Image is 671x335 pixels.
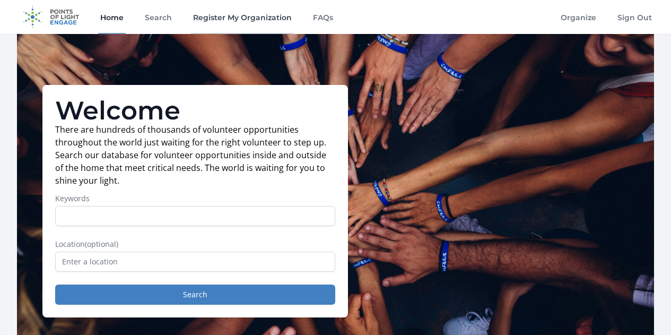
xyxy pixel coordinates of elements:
input: Enter a location [55,252,335,272]
button: Search [55,285,335,305]
p: There are hundreds of thousands of volunteer opportunities throughout the world just waiting for ... [55,123,335,187]
label: Location [55,239,335,250]
h1: Welcome [55,98,335,123]
label: Keywords [55,193,335,204]
span: (optional) [85,239,118,249]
